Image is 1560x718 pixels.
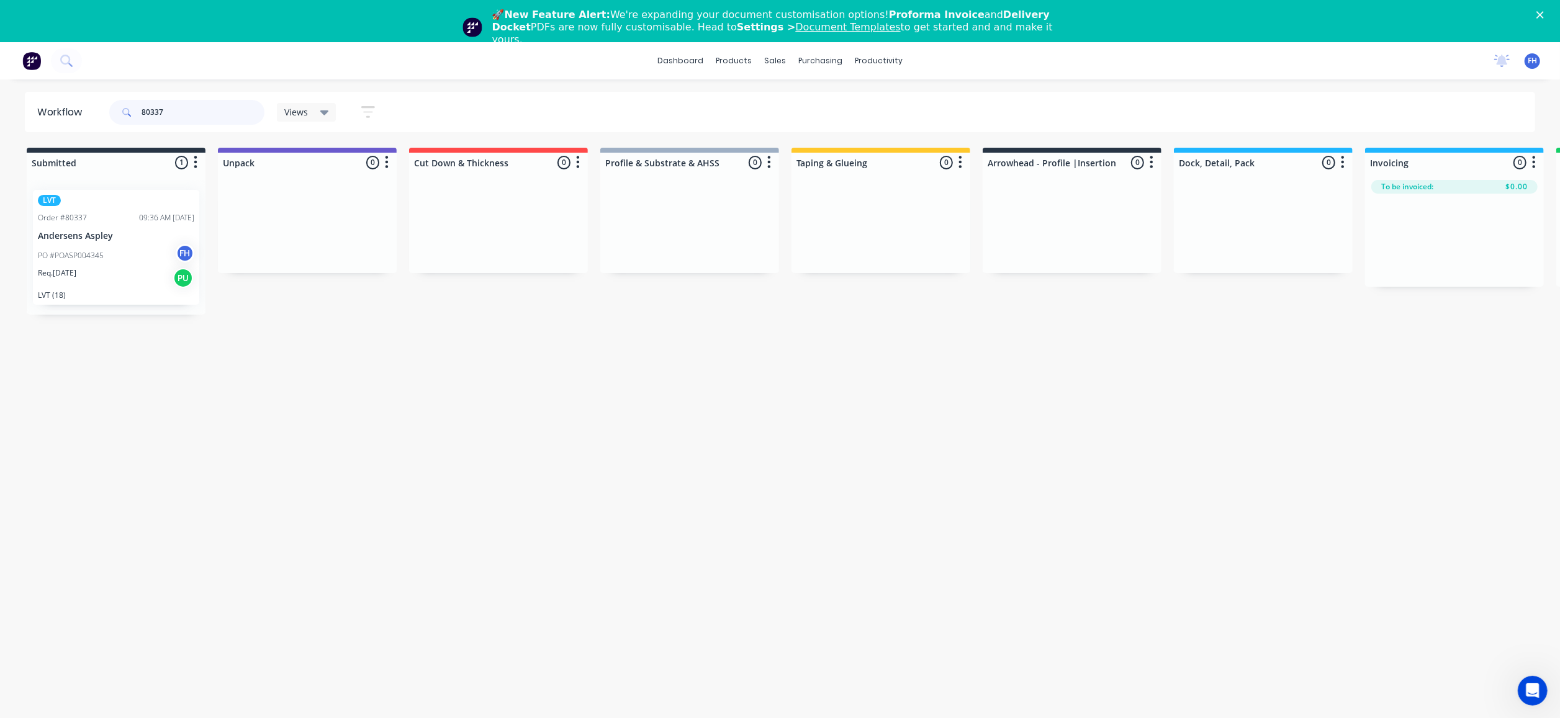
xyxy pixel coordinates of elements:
b: New Feature Alert: [505,9,611,20]
div: Order #80337 [38,212,87,223]
a: Document Templates [795,21,900,33]
div: purchasing [792,52,849,70]
b: Delivery Docket [492,9,1050,33]
p: PO #POASP004345 [38,250,104,261]
div: 🚀 We're expanding your document customisation options! and PDFs are now fully customisable. Head ... [492,9,1078,46]
p: Req. [DATE] [38,267,76,279]
b: Proforma Invoice [889,9,985,20]
div: productivity [849,52,909,70]
p: Andersens Aspley [38,231,194,241]
div: Close [1536,11,1549,19]
div: sales [758,52,792,70]
b: Settings > [737,21,901,33]
span: FH [1528,55,1537,66]
div: FH [176,244,194,263]
div: LVTOrder #8033709:36 AM [DATE]Andersens AspleyPO #POASP004345FHReq.[DATE]PULVT (18) [33,190,199,305]
div: Workflow [37,105,88,120]
p: LVT (18) [38,290,194,300]
input: Search for orders... [142,100,264,125]
img: Factory [22,52,41,70]
iframe: Intercom live chat [1518,676,1548,706]
span: To be invoiced: [1381,181,1433,192]
div: 09:36 AM [DATE] [139,212,194,223]
div: PU [173,268,193,288]
div: LVT [38,195,61,206]
img: Profile image for Team [462,17,482,37]
a: dashboard [651,52,710,70]
span: Views [284,105,308,119]
span: $0.00 [1505,181,1528,192]
div: products [710,52,758,70]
